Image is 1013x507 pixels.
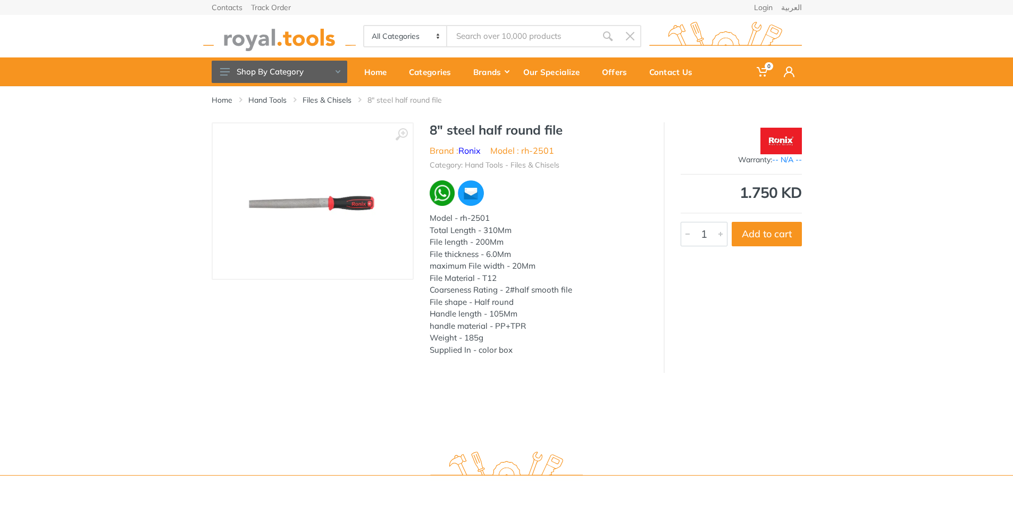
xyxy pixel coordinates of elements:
div: File shape - Half round [430,296,648,309]
div: Home [357,61,401,83]
li: Model : rh-2501 [490,144,554,157]
a: Our Specialize [516,57,595,86]
span: 0 [765,62,773,70]
div: Offers [595,61,642,83]
span: -- N/A -- [772,155,802,164]
img: wa.webp [430,180,455,206]
div: Brands [466,61,516,83]
div: handle material - PP+TPR [430,320,648,333]
h1: 8" steel half round file [430,122,648,138]
button: Add to cart [732,222,802,246]
div: Handle length - 105Mm [430,308,648,320]
img: Royal Tools - 8 [246,134,380,268]
div: Supplied In - color box [430,344,648,356]
nav: breadcrumb [212,95,802,105]
img: royal.tools Logo [649,22,802,51]
a: Ronix [458,145,481,156]
li: 8" steel half round file [367,95,458,105]
img: ma.webp [457,179,484,207]
a: Login [754,4,773,11]
div: Contact Us [642,61,707,83]
div: Coarseness Rating - 2#half smooth file [430,284,648,296]
div: Total Length - 310Mm [430,225,648,237]
div: File Material - T12 [430,272,648,285]
a: Track Order [251,4,291,11]
a: Offers [595,57,642,86]
a: Contact Us [642,57,707,86]
div: File length - 200Mm [430,236,648,248]
a: Categories [401,57,466,86]
a: Files & Chisels [303,95,351,105]
div: 1.750 KD [681,185,802,200]
img: royal.tools Logo [203,22,356,51]
div: File thickness - 6.0Mm [430,248,648,261]
input: Site search [447,25,596,47]
a: 0 [749,57,776,86]
a: Home [357,57,401,86]
img: Ronix [760,128,801,154]
select: Category [364,26,448,46]
a: Home [212,95,232,105]
div: Warranty: [681,154,802,165]
a: العربية [781,4,802,11]
div: Weight - 185g [430,332,648,344]
li: Brand : [430,144,481,157]
div: maximum File width - 20Mm [430,260,648,272]
div: Model - rh-2501 [430,212,648,225]
a: Hand Tools [248,95,287,105]
li: Category: Hand Tools - Files & Chisels [430,160,559,171]
div: Our Specialize [516,61,595,83]
button: Shop By Category [212,61,347,83]
a: Contacts [212,4,242,11]
img: royal.tools Logo [430,452,583,481]
div: Categories [401,61,466,83]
